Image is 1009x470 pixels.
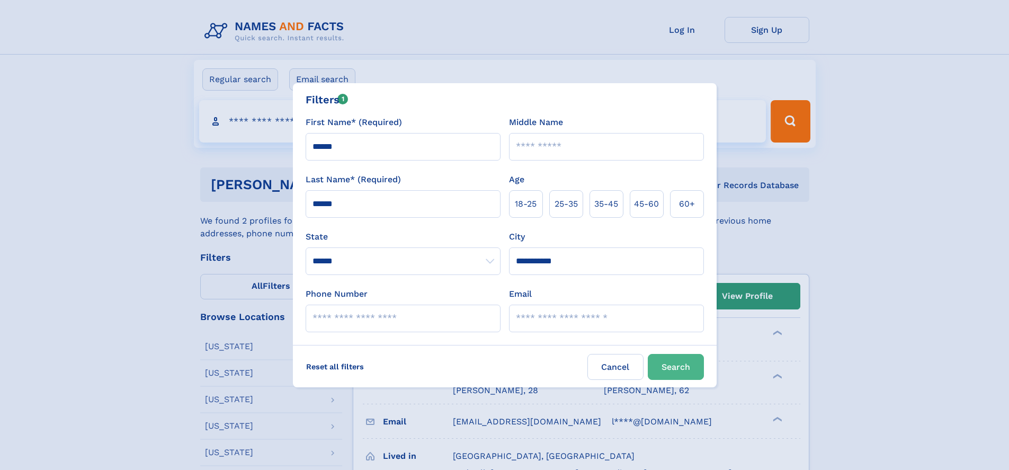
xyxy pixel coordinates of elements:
[634,198,659,210] span: 45‑60
[555,198,578,210] span: 25‑35
[679,198,695,210] span: 60+
[306,116,402,129] label: First Name* (Required)
[299,354,371,379] label: Reset all filters
[306,173,401,186] label: Last Name* (Required)
[515,198,537,210] span: 18‑25
[306,230,501,243] label: State
[594,198,618,210] span: 35‑45
[509,116,563,129] label: Middle Name
[509,173,524,186] label: Age
[509,230,525,243] label: City
[648,354,704,380] button: Search
[587,354,644,380] label: Cancel
[306,92,349,108] div: Filters
[509,288,532,300] label: Email
[306,288,368,300] label: Phone Number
